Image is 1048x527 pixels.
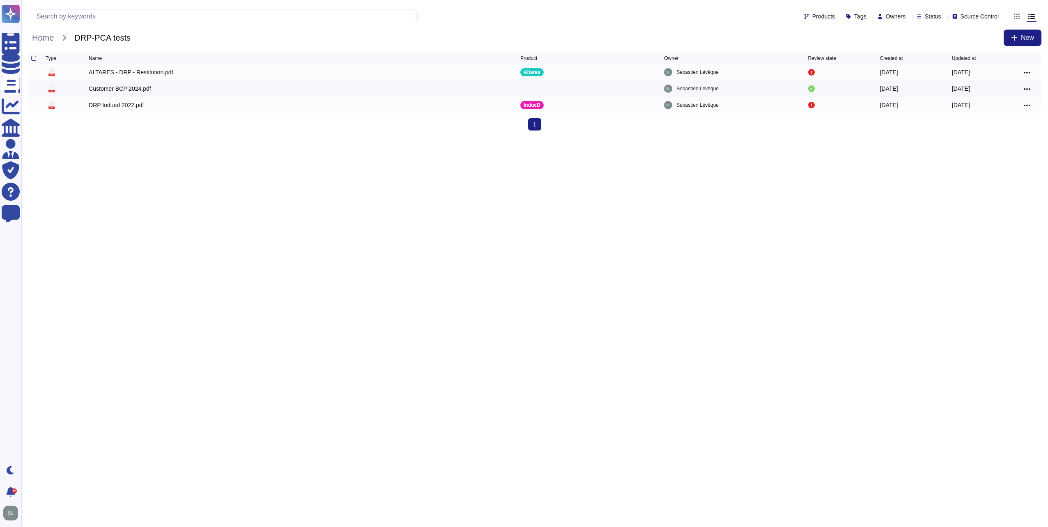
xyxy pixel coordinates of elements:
[528,118,541,131] span: 1
[524,103,540,108] p: IndueD
[676,101,719,109] span: Sebastien Lévêque
[664,85,672,93] img: user
[880,68,898,76] div: [DATE]
[520,56,537,61] span: Product
[89,101,144,109] div: DRP Indued 2022.pdf
[808,56,837,61] span: Review state
[28,32,58,44] span: Home
[664,68,672,76] img: user
[12,488,17,493] div: 9+
[952,101,970,109] div: [DATE]
[70,32,135,44] span: DRP-PCA tests
[854,14,866,19] span: Tags
[952,56,976,61] span: Updated at
[89,85,151,93] div: Customer BCP 2024.pdf
[676,85,719,93] span: Sebastien Lévêque
[32,9,417,24] input: Search by keywords
[880,85,898,93] div: [DATE]
[664,101,672,109] img: user
[961,14,999,19] span: Source Control
[2,504,24,522] button: user
[812,14,835,19] span: Products
[524,70,540,75] p: Altares
[89,56,102,61] span: Name
[676,68,719,76] span: Sebastien Lévêque
[89,68,173,76] div: ALTARES - DRP - Restitution.pdf
[880,101,898,109] div: [DATE]
[952,85,970,93] div: [DATE]
[1004,30,1041,46] button: New
[880,56,903,61] span: Created at
[886,14,906,19] span: Owners
[664,56,678,61] span: Owner
[3,506,18,520] img: user
[46,56,56,61] span: Type
[952,68,970,76] div: [DATE]
[925,14,941,19] span: Status
[1021,34,1034,41] span: New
